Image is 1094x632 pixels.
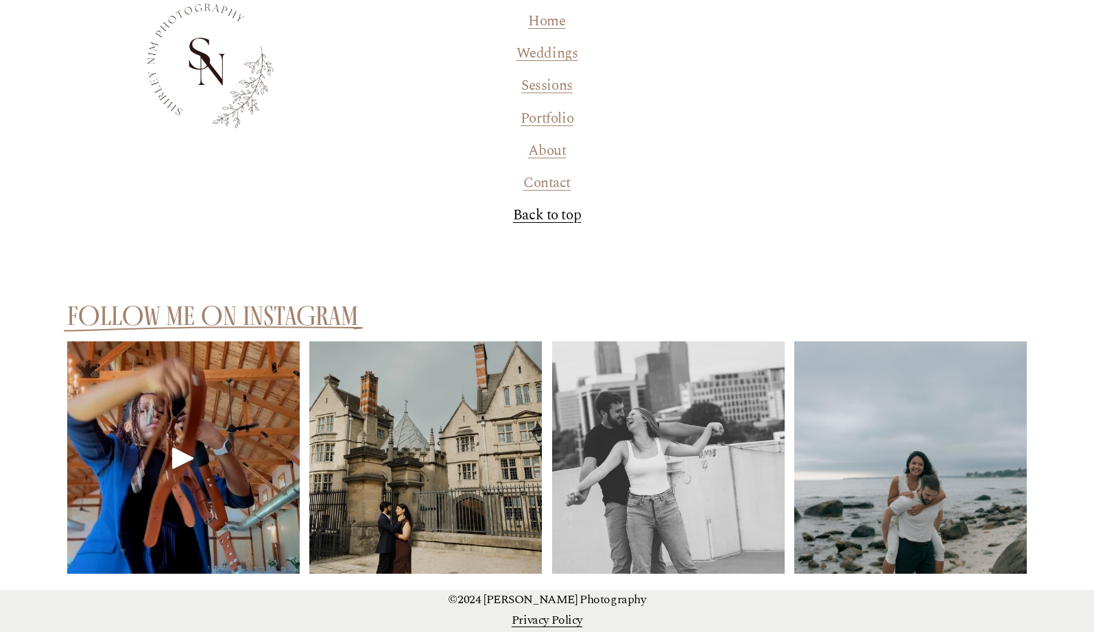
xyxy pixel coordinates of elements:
span: Back to top [513,204,581,226]
a: Contact [523,173,571,194]
img: Jacklyn &amp; Matt&rsquo;s engagement shoot in Connecticut + can&rsquo;t wait for their New York ... [794,302,1027,612]
a: Weddings [516,43,578,64]
span: Privacy Policy [512,611,582,629]
a: Privacy Policy [512,611,582,629]
a: follow me on instagram [67,300,358,331]
a: Home [528,11,565,32]
a: About [528,141,567,162]
p: ©2024 [PERSON_NAME] Photography [67,591,1027,609]
a: Back to top [513,205,581,226]
a: Portfolio [521,108,573,130]
img: If you&rsquo;ve been around here for a while, you know I have a little obsession with beautiful a... [309,303,542,613]
div: Play [167,441,200,474]
img: Wedding week for Kellie &amp; Logan☺️Can&rsquo;t wait!🥰🥰 [552,302,785,612]
a: Sessions [521,75,573,97]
